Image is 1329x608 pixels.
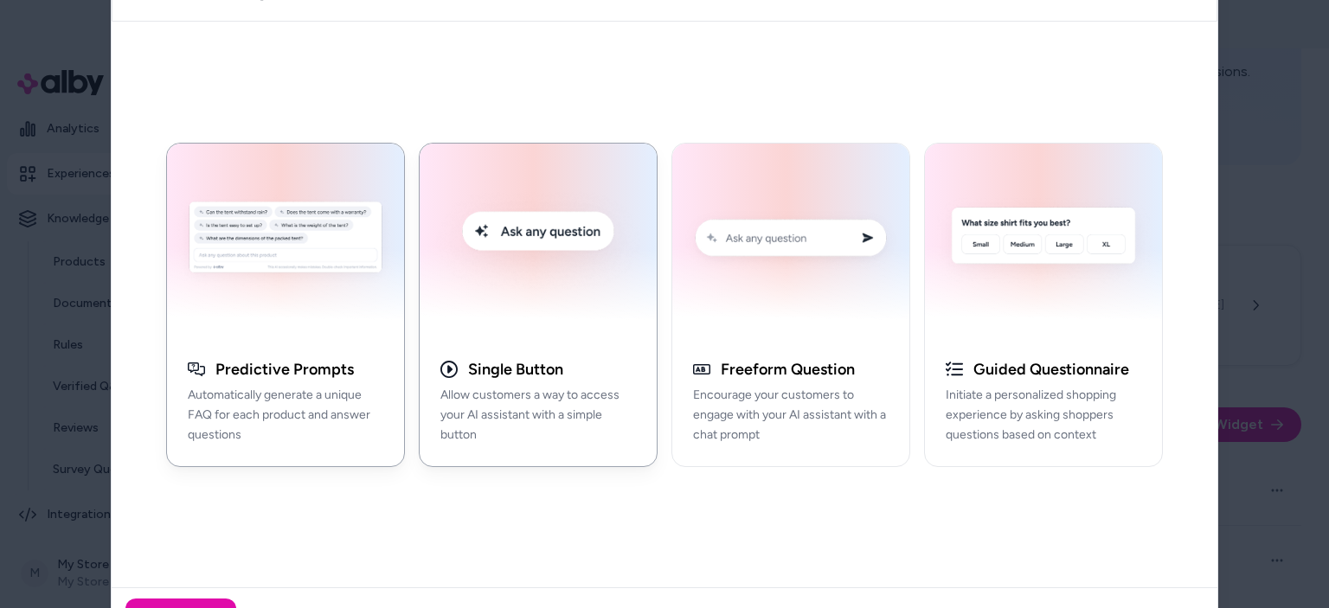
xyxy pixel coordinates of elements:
p: Encourage your customers to engage with your AI assistant with a chat prompt [693,386,889,445]
p: Initiate a personalized shopping experience by asking shoppers questions based on context [946,386,1141,445]
button: Generative Q&A ExamplePredictive PromptsAutomatically generate a unique FAQ for each product and ... [166,142,405,466]
h3: Guided Questionnaire [973,359,1129,379]
img: AI Initial Question Example [935,153,1152,328]
h3: Predictive Prompts [215,359,354,379]
p: Automatically generate a unique FAQ for each product and answer questions [188,386,383,445]
p: Allow customers a way to access your AI assistant with a simple button [440,386,636,445]
button: AI Initial Question ExampleGuided QuestionnaireInitiate a personalized shopping experience by ask... [924,142,1163,466]
button: Conversation Prompt ExampleFreeform QuestionEncourage your customers to engage with your AI assis... [671,142,910,466]
button: Single Button Embed ExampleSingle ButtonAllow customers a way to access your AI assistant with a ... [419,142,658,466]
h3: Single Button [468,359,563,379]
img: Generative Q&A Example [177,153,394,328]
img: Conversation Prompt Example [683,153,899,328]
h3: Freeform Question [721,359,855,379]
img: Single Button Embed Example [430,153,646,328]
